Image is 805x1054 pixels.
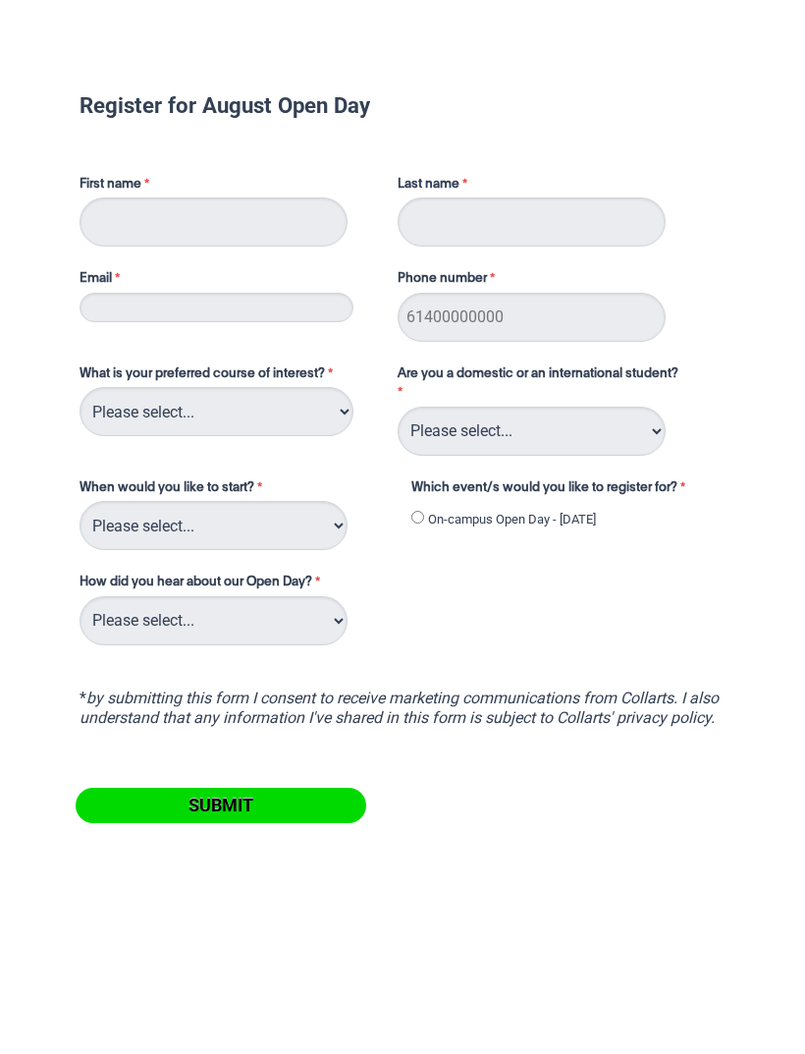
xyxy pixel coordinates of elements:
[80,293,353,322] input: Email
[398,293,666,342] input: Phone number
[80,175,378,198] label: First name
[80,197,348,247] input: First name
[80,364,378,388] label: What is your preferred course of interest?
[80,573,325,596] label: How did you hear about our Open Day?
[80,387,353,436] select: What is your preferred course of interest?
[80,478,392,502] label: When would you like to start?
[398,269,500,293] label: Phone number
[398,407,666,456] select: Are you a domestic or an international student?
[76,788,366,823] input: Submit
[428,510,596,529] label: On-campus Open Day - [DATE]
[80,596,348,645] select: How did you hear about our Open Day?
[80,269,378,293] label: Email
[80,501,348,550] select: When would you like to start?
[398,175,472,198] label: Last name
[398,197,666,247] input: Last name
[80,95,725,115] h1: Register for August Open Day
[411,478,710,502] label: Which event/s would you like to register for?
[80,689,719,727] i: by submitting this form I consent to receive marketing communications from Collarts. I also under...
[398,367,678,380] span: Are you a domestic or an international student?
